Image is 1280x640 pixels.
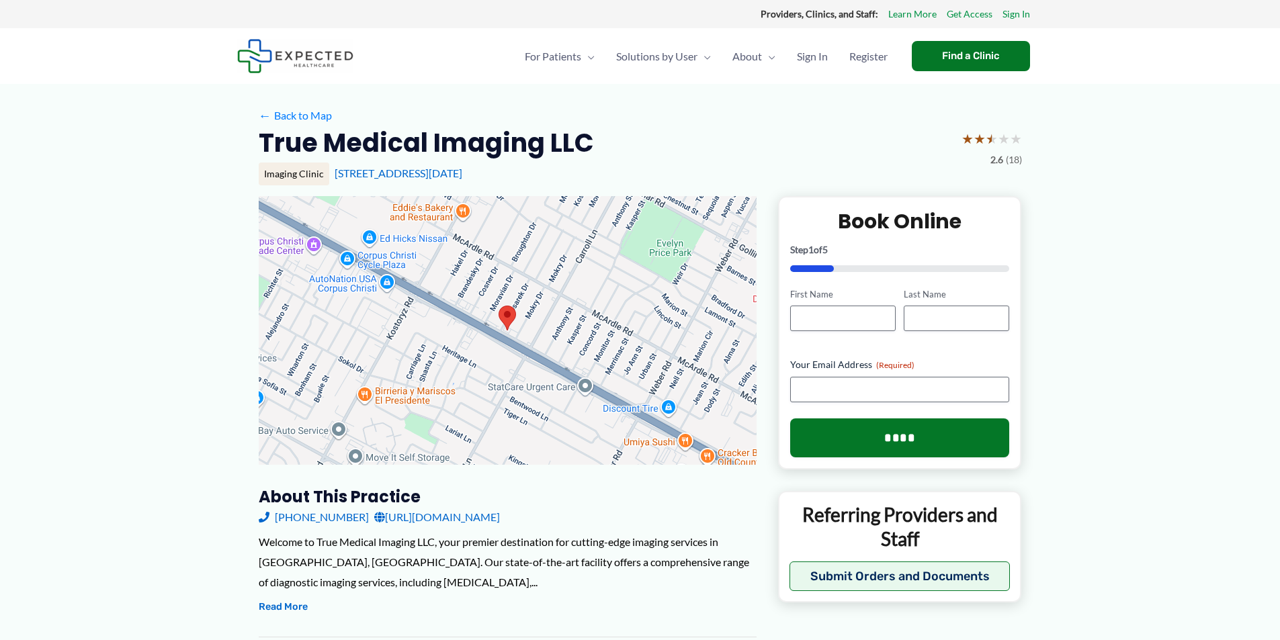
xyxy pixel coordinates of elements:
a: Get Access [947,5,992,23]
h3: About this practice [259,486,757,507]
strong: Providers, Clinics, and Staff: [761,8,878,19]
span: Solutions by User [616,33,697,80]
div: Welcome to True Medical Imaging LLC, your premier destination for cutting-edge imaging services i... [259,532,757,592]
button: Read More [259,599,308,615]
label: First Name [790,288,896,301]
h2: Book Online [790,208,1010,234]
a: [PHONE_NUMBER] [259,507,369,527]
span: ★ [998,126,1010,151]
span: ← [259,109,271,122]
label: Last Name [904,288,1009,301]
label: Your Email Address [790,358,1010,371]
a: ←Back to Map [259,105,332,126]
span: (18) [1006,151,1022,169]
span: Menu Toggle [762,33,775,80]
nav: Primary Site Navigation [514,33,898,80]
a: [URL][DOMAIN_NAME] [374,507,500,527]
button: Submit Orders and Documents [790,561,1011,591]
span: Register [849,33,888,80]
a: Sign In [1002,5,1030,23]
span: About [732,33,762,80]
p: Step of [790,245,1010,255]
span: ★ [986,126,998,151]
span: Menu Toggle [581,33,595,80]
span: 2.6 [990,151,1003,169]
span: ★ [974,126,986,151]
a: [STREET_ADDRESS][DATE] [335,167,462,179]
span: ★ [962,126,974,151]
a: Solutions by UserMenu Toggle [605,33,722,80]
span: 5 [822,244,828,255]
a: Register [839,33,898,80]
a: AboutMenu Toggle [722,33,786,80]
h2: True Medical Imaging LLC [259,126,594,159]
span: Menu Toggle [697,33,711,80]
span: 1 [808,244,814,255]
span: ★ [1010,126,1022,151]
span: For Patients [525,33,581,80]
span: Sign In [797,33,828,80]
a: Learn More [888,5,937,23]
a: Sign In [786,33,839,80]
span: (Required) [876,360,914,370]
div: Imaging Clinic [259,163,329,185]
p: Referring Providers and Staff [790,502,1011,551]
a: For PatientsMenu Toggle [514,33,605,80]
img: Expected Healthcare Logo - side, dark font, small [237,39,353,73]
a: Find a Clinic [912,41,1030,71]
